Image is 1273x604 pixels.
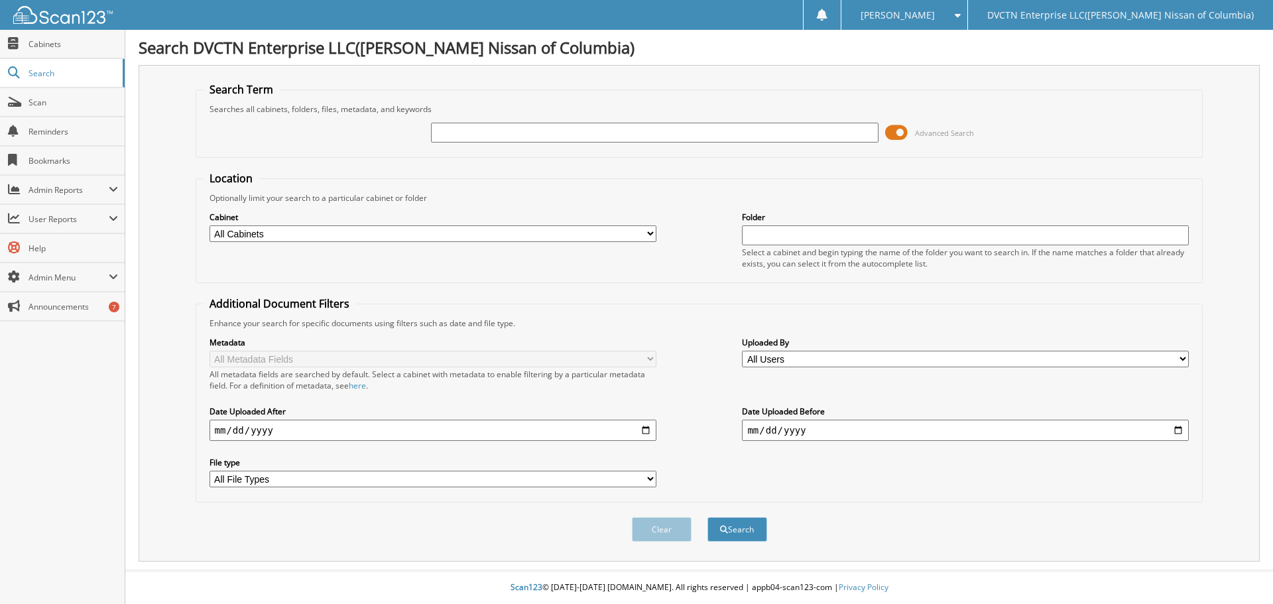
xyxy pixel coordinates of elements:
[742,211,1189,223] label: Folder
[203,192,1196,204] div: Optionally limit your search to a particular cabinet or folder
[210,406,656,417] label: Date Uploaded After
[987,11,1254,19] span: DVCTN Enterprise LLC([PERSON_NAME] Nissan of Columbia)
[203,103,1196,115] div: Searches all cabinets, folders, files, metadata, and keywords
[915,128,974,138] span: Advanced Search
[707,517,767,542] button: Search
[203,82,280,97] legend: Search Term
[29,68,116,79] span: Search
[210,211,656,223] label: Cabinet
[203,296,356,311] legend: Additional Document Filters
[742,247,1189,269] div: Select a cabinet and begin typing the name of the folder you want to search in. If the name match...
[29,243,118,254] span: Help
[210,457,656,468] label: File type
[139,36,1260,58] h1: Search DVCTN Enterprise LLC([PERSON_NAME] Nissan of Columbia)
[210,337,656,348] label: Metadata
[29,126,118,137] span: Reminders
[210,420,656,441] input: start
[29,155,118,166] span: Bookmarks
[109,302,119,312] div: 7
[203,171,259,186] legend: Location
[861,11,935,19] span: [PERSON_NAME]
[742,406,1189,417] label: Date Uploaded Before
[210,369,656,391] div: All metadata fields are searched by default. Select a cabinet with metadata to enable filtering b...
[125,572,1273,604] div: © [DATE]-[DATE] [DOMAIN_NAME]. All rights reserved | appb04-scan123-com |
[29,301,118,312] span: Announcements
[742,337,1189,348] label: Uploaded By
[29,38,118,50] span: Cabinets
[29,213,109,225] span: User Reports
[203,318,1196,329] div: Enhance your search for specific documents using filters such as date and file type.
[511,581,542,593] span: Scan123
[29,97,118,108] span: Scan
[29,272,109,283] span: Admin Menu
[742,420,1189,441] input: end
[29,184,109,196] span: Admin Reports
[839,581,888,593] a: Privacy Policy
[13,6,113,24] img: scan123-logo-white.svg
[632,517,692,542] button: Clear
[349,380,366,391] a: here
